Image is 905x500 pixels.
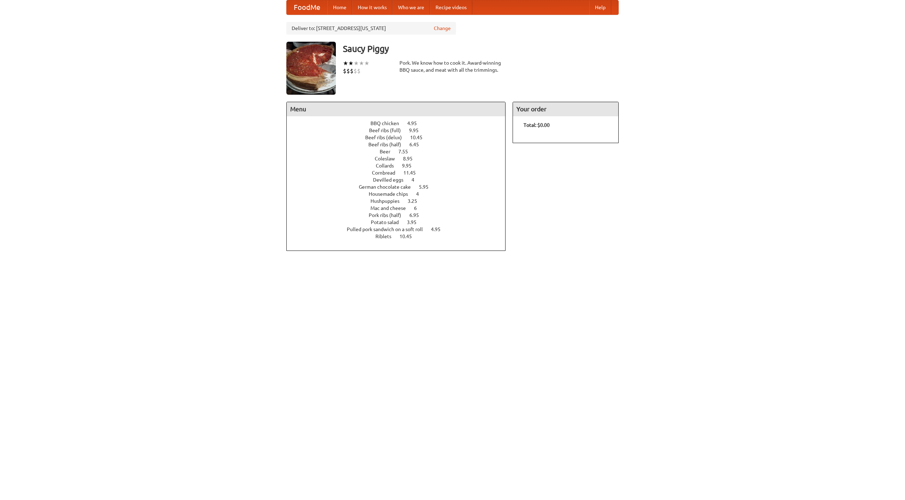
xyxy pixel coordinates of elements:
a: BBQ chicken 4.95 [370,120,430,126]
span: Beef ribs (delux) [365,135,409,140]
span: Beef ribs (full) [369,128,408,133]
a: Beef ribs (full) 9.95 [369,128,432,133]
span: 6.45 [409,142,426,147]
a: Hushpuppies 3.25 [370,198,430,204]
span: 8.95 [403,156,420,161]
span: 6 [414,205,424,211]
span: 4 [416,191,426,197]
span: Coleslaw [375,156,402,161]
a: Housemade chips 4 [369,191,432,197]
a: Beer 7.55 [380,149,421,154]
li: ★ [343,59,348,67]
a: Coleslaw 8.95 [375,156,426,161]
span: BBQ chicken [370,120,406,126]
span: 9.95 [402,163,419,169]
li: $ [354,67,357,75]
span: 11.45 [403,170,423,176]
span: 9.95 [409,128,426,133]
span: Beer [380,149,397,154]
a: How it works [352,0,392,14]
span: Mac and cheese [370,205,413,211]
li: $ [350,67,354,75]
span: 7.55 [398,149,415,154]
a: Pulled pork sandwich on a soft roll 4.95 [347,227,454,232]
a: Help [589,0,611,14]
span: 4 [411,177,421,183]
li: $ [346,67,350,75]
span: 3.95 [407,219,424,225]
span: 10.45 [399,234,419,239]
li: $ [343,67,346,75]
a: FoodMe [287,0,327,14]
li: ★ [359,59,364,67]
span: Hushpuppies [370,198,407,204]
div: Deliver to: [STREET_ADDRESS][US_STATE] [286,22,456,35]
a: Change [434,25,451,32]
span: Housemade chips [369,191,415,197]
h3: Saucy Piggy [343,42,619,56]
h4: Your order [513,102,618,116]
span: German chocolate cake [359,184,418,190]
img: angular.jpg [286,42,336,95]
li: ★ [354,59,359,67]
a: Beef ribs (delux) 10.45 [365,135,436,140]
a: Beef ribs (half) 6.45 [368,142,432,147]
a: Devilled eggs 4 [373,177,427,183]
span: Collards [376,163,401,169]
span: 3.25 [408,198,424,204]
a: Who we are [392,0,430,14]
a: German chocolate cake 5.95 [359,184,442,190]
span: Pulled pork sandwich on a soft roll [347,227,430,232]
li: $ [357,67,361,75]
span: 6.95 [409,212,426,218]
span: 5.95 [419,184,436,190]
span: Cornbread [372,170,402,176]
a: Pork ribs (half) 6.95 [369,212,432,218]
b: Total: $0.00 [524,122,550,128]
div: Pork. We know how to cook it. Award-winning BBQ sauce, and meat with all the trimmings. [399,59,506,73]
a: Collards 9.95 [376,163,425,169]
a: Cornbread 11.45 [372,170,429,176]
span: Pork ribs (half) [369,212,408,218]
a: Home [327,0,352,14]
li: ★ [364,59,369,67]
span: 10.45 [410,135,430,140]
span: Riblets [375,234,398,239]
a: Recipe videos [430,0,472,14]
span: 4.95 [407,120,424,126]
h4: Menu [287,102,505,116]
li: ★ [348,59,354,67]
a: Mac and cheese 6 [370,205,430,211]
a: Potato salad 3.95 [371,219,430,225]
a: Riblets 10.45 [375,234,425,239]
span: Potato salad [371,219,406,225]
span: Devilled eggs [373,177,410,183]
span: Beef ribs (half) [368,142,408,147]
span: 4.95 [431,227,448,232]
